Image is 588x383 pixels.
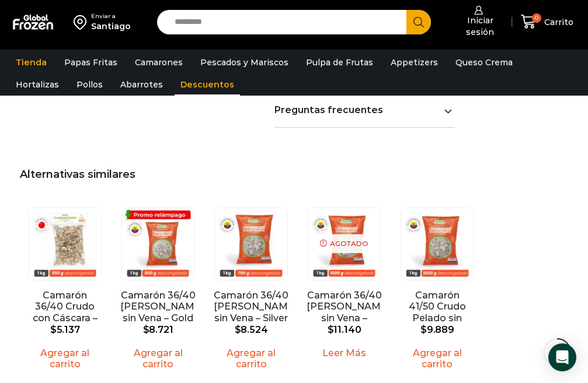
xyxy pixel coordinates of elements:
a: Camarón 41/50 Crudo Pelado sin Vena – Super Prime – Caja 10 kg [405,290,471,357]
a: Agregar al carrito: “Camarón 36/40 Crudo Pelado sin Vena - Gold - Caja 10 kg” [116,344,200,373]
span: $ [420,324,427,335]
div: 2 / 5 [114,202,201,382]
bdi: 9.889 [420,324,454,335]
a: Camarón 36/40 [PERSON_NAME] sin Vena – Super Prime – Caja 10 kg [307,290,382,346]
span: $ [328,324,334,335]
div: 1 / 5 [22,202,109,382]
a: Papas Fritas [58,51,123,73]
bdi: 8.524 [235,324,268,335]
a: Appetizers [385,51,444,73]
bdi: 5.137 [50,324,80,335]
a: Camarones [129,51,189,73]
a: Preguntas frecuentes [274,104,455,115]
a: Hortalizas [10,73,65,96]
div: Open Intercom Messenger [548,343,576,371]
span: Alternativas similares [20,168,135,181]
bdi: 11.140 [328,324,361,335]
a: Queso Crema [450,51,519,73]
p: Agotado [312,234,377,254]
a: Agregar al carrito: “Camarón 36/40 Crudo Pelado sin Vena - Silver - Caja 10 kg” [210,344,293,373]
a: Descuentos [175,73,240,96]
span: 0 [532,13,541,23]
a: Pollos [71,73,109,96]
a: Camarón 36/40 Crudo con Cáscara – Bronze – Caja 10 kg [32,290,98,346]
a: Abarrotes [114,73,169,96]
a: Pulpa de Frutas [300,51,379,73]
a: Agregar al carrito: “Camarón 36/40 Crudo con Cáscara - Bronze - Caja 10 kg” [29,344,102,373]
span: $ [235,324,241,335]
div: Santiago [91,20,131,32]
span: $ [50,324,57,335]
a: Camarón 36/40 [PERSON_NAME] sin Vena – Gold – Caja 10 kg [120,290,196,335]
a: Leé más sobre “Camarón 36/40 Crudo Pelado sin Vena - Super Prime - Caja 10 kg” [315,344,373,362]
span: Iniciar sesión [451,15,506,38]
div: 4 / 5 [301,202,388,382]
a: Tienda [10,51,53,73]
span: $ [143,324,149,335]
a: Pescados y Mariscos [194,51,294,73]
a: 0 Carrito [518,8,576,36]
img: address-field-icon.svg [74,12,91,32]
button: Search button [406,10,431,34]
bdi: 8.721 [143,324,173,335]
div: 3 / 5 [207,202,294,382]
div: Enviar a [91,12,131,20]
a: Camarón 36/40 [PERSON_NAME] sin Vena – Silver – Caja 10 kg [214,290,289,335]
div: 5 / 5 [394,202,481,382]
a: Agregar al carrito: “Camarón 41/50 Crudo Pelado sin Vena - Super Prime - Caja 10 kg” [401,344,474,373]
span: Carrito [541,16,573,28]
